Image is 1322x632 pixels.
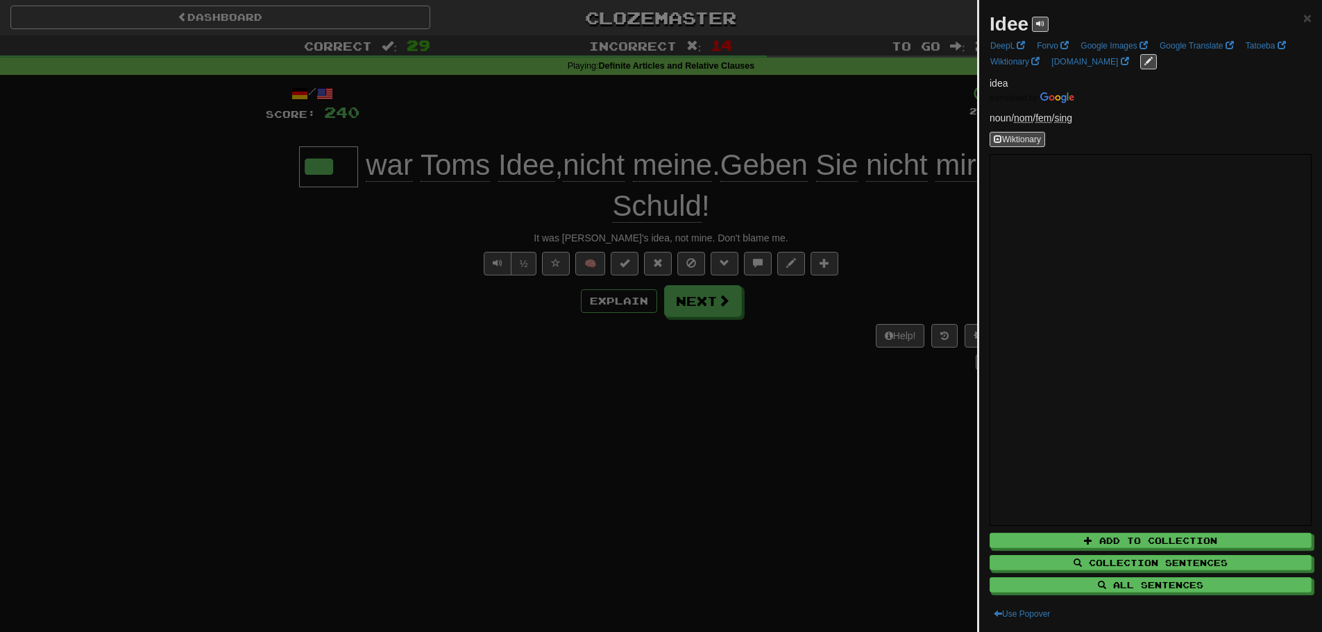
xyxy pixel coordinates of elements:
span: idea [990,78,1008,89]
button: Close [1303,10,1312,25]
strong: Idee [990,13,1028,35]
a: Google Images [1076,38,1152,53]
abbr: Number: Singular number [1054,112,1072,123]
img: Color short [990,92,1074,103]
p: noun / [990,111,1312,125]
span: / [1014,112,1035,123]
a: Wiktionary [986,54,1044,69]
a: DeepL [986,38,1029,53]
button: Use Popover [990,606,1054,622]
a: Google Translate [1155,38,1238,53]
abbr: Gender: Feminine gender [1035,112,1051,123]
button: Collection Sentences [990,555,1312,570]
a: [DOMAIN_NAME] [1047,54,1133,69]
abbr: Case: Nominative / direct [1014,112,1033,123]
a: Forvo [1033,38,1073,53]
button: Wiktionary [990,132,1045,147]
span: × [1303,10,1312,26]
a: Tatoeba [1242,38,1290,53]
button: All Sentences [990,577,1312,592]
button: Add to Collection [990,533,1312,548]
span: / [1035,112,1054,123]
button: edit links [1140,54,1157,69]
